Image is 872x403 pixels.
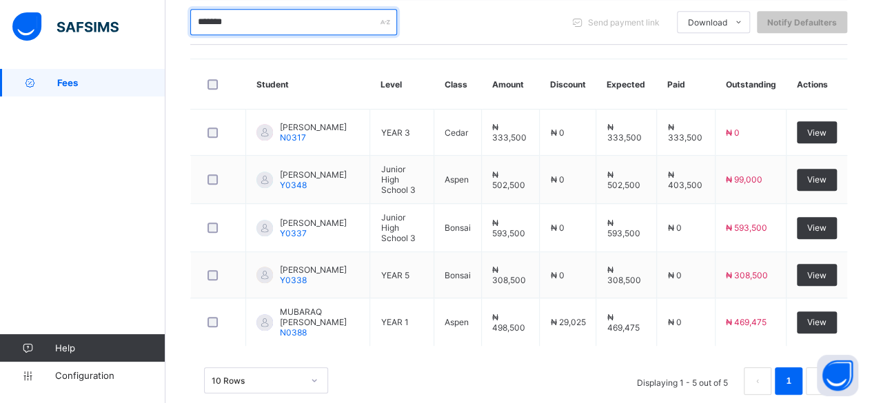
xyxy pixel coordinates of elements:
[280,265,347,275] span: [PERSON_NAME]
[807,127,827,138] span: View
[744,367,771,395] li: 上一页
[667,270,681,280] span: ₦ 0
[726,223,767,233] span: ₦ 593,500
[492,218,525,238] span: ₦ 593,500
[596,59,657,110] th: Expected
[667,223,681,233] span: ₦ 0
[381,212,415,243] span: Junior High School 3
[280,218,347,228] span: [PERSON_NAME]
[726,127,740,138] span: ₦ 0
[492,122,527,143] span: ₦ 333,500
[807,223,827,233] span: View
[607,218,640,238] span: ₦ 593,500
[786,59,847,110] th: Actions
[280,327,307,338] span: N0388
[588,17,660,28] span: Send payment link
[280,132,306,143] span: N0317
[280,275,307,285] span: Y0338
[726,270,768,280] span: ₦ 308,500
[688,17,727,28] span: Download
[782,372,795,390] a: 1
[607,122,641,143] span: ₦ 333,500
[381,127,409,138] span: YEAR 3
[492,169,525,190] span: ₦ 502,500
[806,367,833,395] button: next page
[775,367,802,395] li: 1
[55,370,165,381] span: Configuration
[280,307,359,327] span: MUBARAQ [PERSON_NAME]
[280,180,307,190] span: Y0348
[715,59,786,110] th: Outstanding
[57,77,165,88] span: Fees
[550,223,564,233] span: ₦ 0
[370,59,434,110] th: Level
[280,169,347,180] span: [PERSON_NAME]
[434,59,482,110] th: Class
[12,12,119,41] img: safsims
[482,59,540,110] th: Amount
[806,367,833,395] li: 下一页
[550,270,564,280] span: ₦ 0
[807,270,827,280] span: View
[726,174,762,185] span: ₦ 99,000
[492,265,526,285] span: ₦ 308,500
[280,122,347,132] span: [PERSON_NAME]
[667,317,681,327] span: ₦ 0
[807,317,827,327] span: View
[445,317,469,327] span: Aspen
[607,265,640,285] span: ₦ 308,500
[381,164,415,195] span: Junior High School 3
[381,317,408,327] span: YEAR 1
[280,228,307,238] span: Y0337
[550,174,564,185] span: ₦ 0
[726,317,767,327] span: ₦ 469,475
[657,59,715,110] th: Paid
[445,127,468,138] span: Cedar
[445,174,469,185] span: Aspen
[667,122,702,143] span: ₦ 333,500
[550,317,585,327] span: ₦ 29,025
[667,169,702,190] span: ₦ 403,500
[445,223,471,233] span: Bonsai
[744,367,771,395] button: prev page
[212,375,303,386] div: 10 Rows
[817,355,858,396] button: Open asap
[445,270,471,280] span: Bonsai
[381,270,409,280] span: YEAR 5
[767,17,837,28] span: Notify Defaulters
[550,127,564,138] span: ₦ 0
[55,342,165,353] span: Help
[492,312,525,333] span: ₦ 498,500
[607,169,640,190] span: ₦ 502,500
[807,174,827,185] span: View
[246,59,370,110] th: Student
[627,367,738,395] li: Displaying 1 - 5 out of 5
[607,312,639,333] span: ₦ 469,475
[540,59,596,110] th: Discount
